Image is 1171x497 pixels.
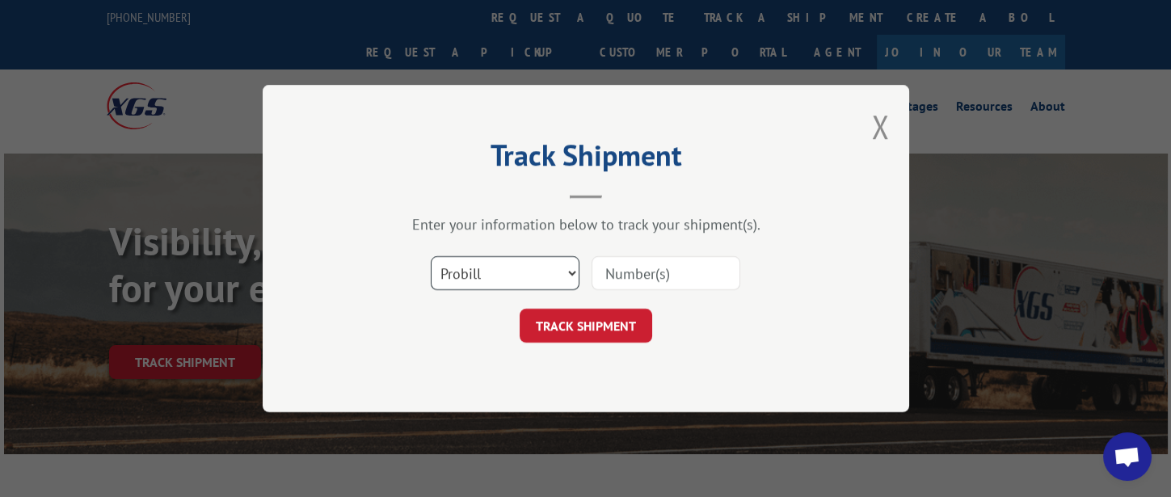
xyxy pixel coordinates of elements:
a: Open chat [1103,432,1152,481]
button: Close modal [871,105,889,148]
div: Enter your information below to track your shipment(s). [343,215,828,234]
input: Number(s) [592,256,740,290]
h2: Track Shipment [343,144,828,175]
button: TRACK SHIPMENT [520,309,652,343]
